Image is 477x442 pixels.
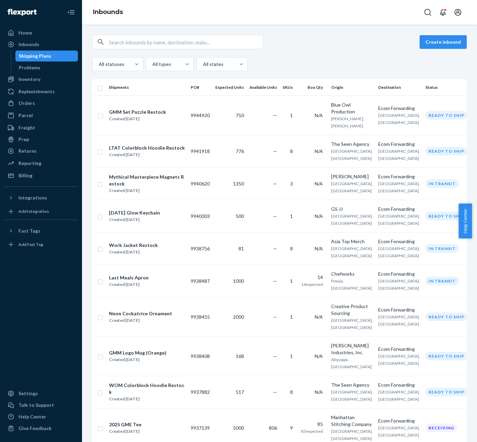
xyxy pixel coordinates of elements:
div: GMM Logo Mug (Orange) [109,349,166,356]
div: 2025 GME Tee [109,421,141,428]
div: Creative Product Sourcing [331,303,373,317]
img: Flexport logo [8,9,37,16]
span: 776 [236,148,244,154]
div: Orders [18,100,35,107]
span: N/A [315,181,323,187]
span: 806 [269,425,277,431]
div: Ecom Forwarding [378,173,420,180]
div: Prep [18,136,29,143]
div: Fast Tags [18,227,40,234]
span: [GEOGRAPHIC_DATA], [GEOGRAPHIC_DATA] [378,425,420,438]
div: Created [DATE] [109,396,185,402]
div: Neon Cockatrice Ornament [109,310,172,317]
a: Help Center [4,411,78,422]
span: 85 expected [301,429,323,434]
td: 9940620 [188,167,213,200]
a: Inventory [4,74,78,85]
span: Help Center [459,204,472,238]
span: 1 [290,278,293,284]
div: Created [DATE] [109,281,149,288]
ol: breadcrumbs [87,2,128,22]
span: [GEOGRAPHIC_DATA], [GEOGRAPHIC_DATA] [378,354,420,366]
a: Parcel [4,110,78,121]
input: All states [202,61,203,68]
div: Ready to ship [425,111,467,120]
div: Give Feedback [18,425,52,432]
a: Returns [4,146,78,156]
div: Ecom Forwarding [378,238,420,245]
span: [GEOGRAPHIC_DATA], [GEOGRAPHIC_DATA] [378,246,420,258]
span: [GEOGRAPHIC_DATA], [GEOGRAPHIC_DATA] [331,246,373,258]
span: — [273,314,277,320]
div: Mythical Masterpiece Magnets Restock [109,174,185,187]
span: — [273,278,277,284]
span: [GEOGRAPHIC_DATA], [GEOGRAPHIC_DATA] [331,389,373,402]
div: Ecom Forwarding [378,105,420,112]
span: [GEOGRAPHIC_DATA], [GEOGRAPHIC_DATA] [378,113,420,125]
div: Problems [19,64,40,71]
div: Home [18,29,32,36]
div: Add Fast Tag [18,241,43,247]
span: N/A [315,389,323,395]
th: Shipments [106,79,188,96]
div: Ready to ship [425,147,467,155]
div: Shipping Plans [19,53,51,59]
th: PO# [188,79,213,96]
th: Status [423,79,473,96]
div: Freight [18,124,35,131]
span: [GEOGRAPHIC_DATA], [GEOGRAPHIC_DATA] [378,389,420,402]
div: Receiving [425,424,457,432]
span: N/A [315,112,323,118]
div: Created [DATE] [109,428,141,435]
div: WOM Colorblock Hoodie Restock [109,382,185,396]
a: Prep [4,134,78,145]
span: 14 expected [301,282,323,287]
button: Create inbound [420,35,467,49]
div: Blue Owl Production [331,101,373,115]
span: — [273,181,277,187]
div: Asia Top Merch [331,238,373,245]
span: 1 [290,213,293,219]
button: Fast Tags [4,225,78,236]
button: Integrations [4,192,78,203]
span: [GEOGRAPHIC_DATA], [GEOGRAPHIC_DATA] [331,181,373,193]
div: Created [DATE] [109,356,166,363]
span: 8 [290,389,293,395]
iframe: Opens a widget where you can chat to one of our agents [433,422,470,439]
div: [PERSON_NAME] [331,173,373,180]
div: Returns [18,148,37,154]
span: — [273,148,277,154]
div: 14 [301,274,323,281]
div: Created [DATE] [109,187,185,194]
span: 500 [236,213,244,219]
span: N/A [315,213,323,219]
div: In transit [425,179,459,188]
a: Replenishments [4,86,78,97]
th: Available Units [247,79,280,96]
span: [GEOGRAPHIC_DATA], [GEOGRAPHIC_DATA] [331,318,373,330]
span: 9 [290,425,293,431]
span: — [273,246,277,251]
span: — [273,112,277,118]
span: 3 [290,181,293,187]
span: 168 [236,353,244,359]
div: Created [DATE] [109,249,158,255]
div: Reporting [18,160,41,167]
span: 81 [238,246,244,251]
div: Manhattan Stitching Company [331,414,373,428]
div: LTAT Colorblock Hoodie Restock [109,144,185,151]
td: 9938756 [188,232,213,265]
span: 517 [236,389,244,395]
span: [GEOGRAPHIC_DATA], [GEOGRAPHIC_DATA] [378,278,420,291]
div: Chefworks [331,271,373,277]
button: Close Navigation [64,5,78,19]
span: [PERSON_NAME], [PERSON_NAME] [331,116,364,128]
span: — [273,353,277,359]
div: Talk to Support [18,402,54,409]
a: Add Fast Tag [4,239,78,250]
div: Replenishments [18,88,55,95]
span: 1000 [233,278,244,284]
div: Ecom Forwarding [378,206,420,212]
td: 9944920 [188,96,213,135]
span: N/A [315,314,323,320]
